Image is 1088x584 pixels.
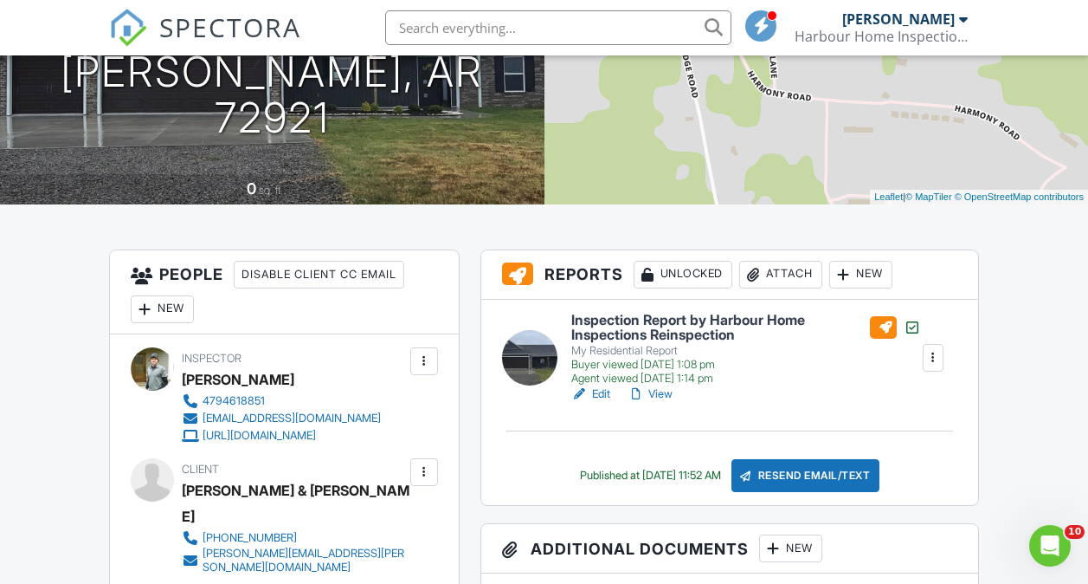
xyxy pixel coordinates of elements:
[580,469,721,483] div: Published at [DATE] 11:52 AM
[571,344,921,358] div: My Residential Report
[731,459,880,492] div: Resend Email/Text
[182,410,381,427] a: [EMAIL_ADDRESS][DOMAIN_NAME]
[203,429,316,443] div: [URL][DOMAIN_NAME]
[842,10,955,28] div: [PERSON_NAME]
[203,394,265,408] div: 4794618851
[182,529,406,547] a: [PHONE_NUMBER]
[182,352,241,365] span: Inspector
[28,3,517,140] h1: [STREET_ADDRESS] [PERSON_NAME], AR 72921
[481,524,979,574] h3: Additional Documents
[1029,525,1071,567] iframe: Intercom live chat
[203,412,381,425] div: [EMAIL_ADDRESS][DOMAIN_NAME]
[110,250,459,334] h3: People
[829,261,892,289] div: New
[182,427,381,444] a: [URL][DOMAIN_NAME]
[1065,525,1085,539] span: 10
[571,372,921,386] div: Agent viewed [DATE] 1:14 pm
[739,261,822,289] div: Attach
[870,190,1088,204] div: |
[874,191,903,202] a: Leaflet
[571,313,921,386] a: Inspection Report by Harbour Home Inspections Reinspection My Residential Report Buyer viewed [DA...
[109,23,301,60] a: SPECTORA
[182,547,406,574] a: [PERSON_NAME][EMAIL_ADDRESS][PERSON_NAME][DOMAIN_NAME]
[182,367,294,393] div: [PERSON_NAME]
[481,250,979,300] h3: Reports
[159,9,301,45] span: SPECTORA
[905,191,952,202] a: © MapTiler
[182,463,219,476] span: Client
[203,531,297,545] div: [PHONE_NUMBER]
[385,10,731,45] input: Search everything...
[131,295,194,323] div: New
[259,184,283,197] span: sq. ft.
[182,477,420,529] div: [PERSON_NAME] & [PERSON_NAME]
[571,358,921,372] div: Buyer viewed [DATE] 1:08 pm
[628,386,673,403] a: View
[571,386,610,403] a: Edit
[955,191,1084,202] a: © OpenStreetMap contributors
[182,393,381,410] a: 4794618851
[634,261,732,289] div: Unlocked
[759,535,822,562] div: New
[109,9,147,47] img: The Best Home Inspection Software - Spectora
[203,547,406,574] div: [PERSON_NAME][EMAIL_ADDRESS][PERSON_NAME][DOMAIN_NAME]
[795,28,968,45] div: Harbour Home Inspections
[571,313,921,343] h6: Inspection Report by Harbour Home Inspections Reinspection
[234,261,404,289] div: Disable Client CC Email
[247,179,256,198] div: 0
